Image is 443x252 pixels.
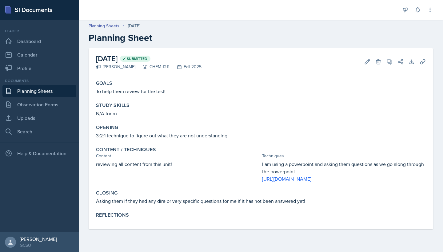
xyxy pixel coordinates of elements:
[2,28,76,34] div: Leader
[2,98,76,111] a: Observation Forms
[170,64,202,70] div: Fall 2025
[135,64,170,70] div: CHEM 1211
[2,35,76,47] a: Dashboard
[96,102,130,108] label: Study Skills
[2,49,76,61] a: Calendar
[96,132,426,139] p: 3:2:1 technique to figure out what they are not understanding
[89,23,119,29] a: Planning Sheets
[89,32,433,43] h2: Planning Sheet
[96,147,156,153] label: Content / Techniques
[96,212,129,218] label: Reflections
[96,88,426,95] p: To help them review for the test!
[96,197,426,205] p: Asking them if they had any dire or very specific questions for me if it has not been answered yet!
[96,153,260,159] div: Content
[2,85,76,97] a: Planning Sheets
[96,110,426,117] p: N/A for rn
[2,112,76,124] a: Uploads
[96,53,202,64] h2: [DATE]
[128,23,140,29] div: [DATE]
[262,153,426,159] div: Techniques
[20,242,57,248] div: GCSU
[2,78,76,84] div: Documents
[262,175,311,182] a: [URL][DOMAIN_NAME]
[127,56,147,61] span: Submitted
[2,62,76,74] a: Profile
[96,80,112,86] label: Goals
[96,190,118,196] label: Closing
[96,160,260,168] p: reviewing all content from this unit!
[2,147,76,159] div: Help & Documentation
[262,160,426,175] p: I am using a powerpoint and asking them questions as we go along through the powerpoint
[2,125,76,138] a: Search
[96,64,135,70] div: [PERSON_NAME]
[96,124,118,131] label: Opening
[20,236,57,242] div: [PERSON_NAME]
